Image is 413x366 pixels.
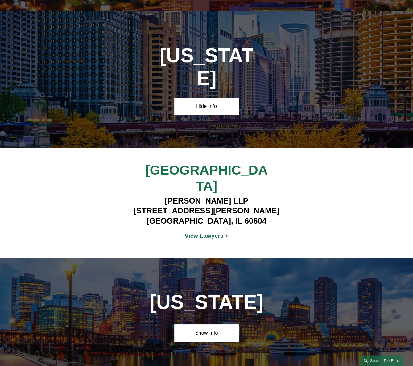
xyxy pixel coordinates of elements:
[185,232,224,239] strong: View Lawyers
[174,324,239,341] a: Show Info
[126,196,287,226] h4: [PERSON_NAME] LLP [STREET_ADDRESS][PERSON_NAME] [GEOGRAPHIC_DATA], IL 60604
[145,162,268,193] span: [GEOGRAPHIC_DATA]
[158,44,255,90] h1: [US_STATE]
[185,232,229,239] a: View Lawyers➔
[174,98,239,115] a: Hide Info
[126,291,287,314] h1: [US_STATE]
[360,355,403,366] a: Search this site
[185,232,229,239] span: ➔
